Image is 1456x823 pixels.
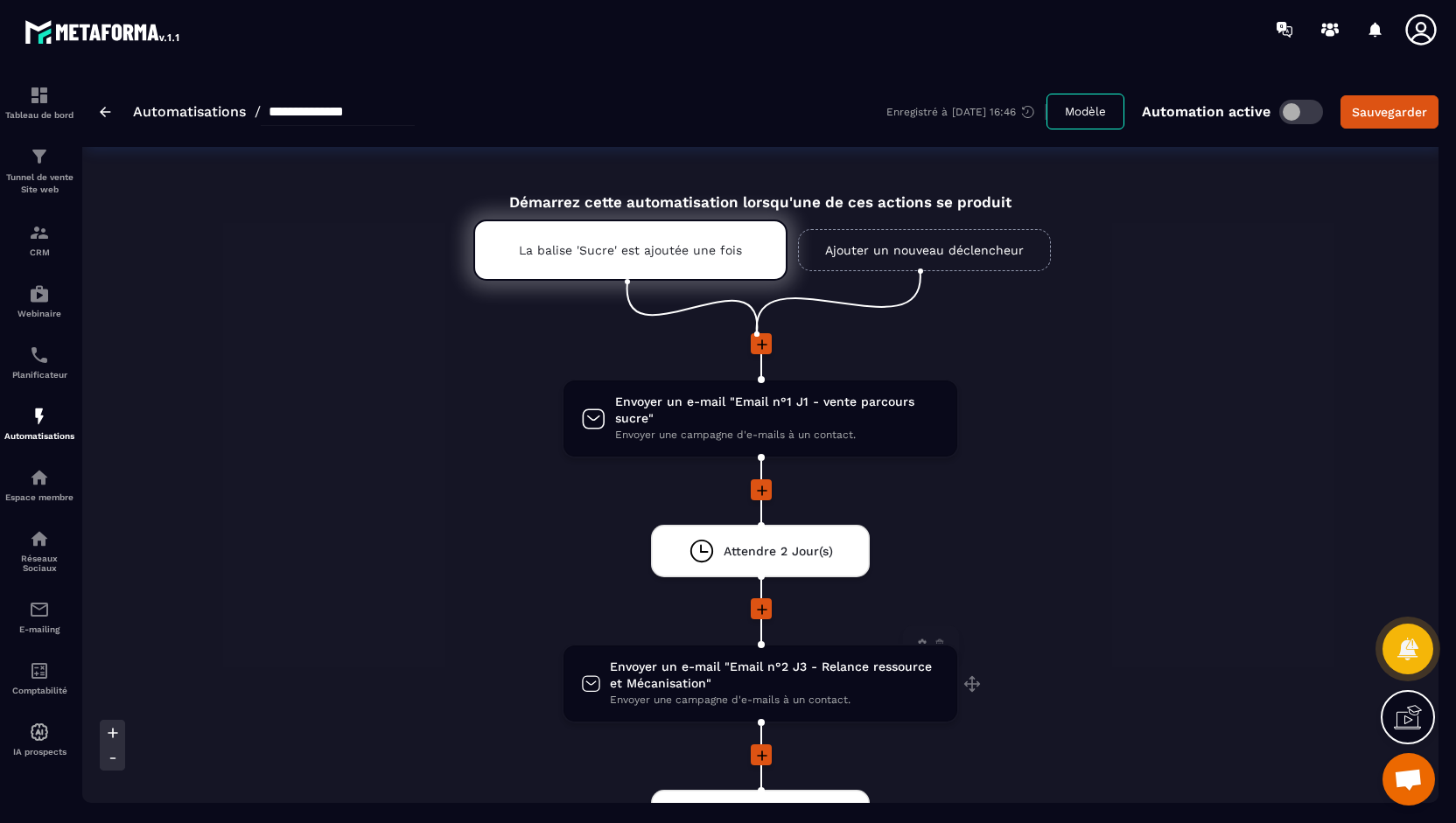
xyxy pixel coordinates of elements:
p: Tableau de bord [4,110,74,120]
img: scheduler [29,345,50,366]
p: Tunnel de vente Site web [4,171,74,196]
a: accountantaccountantComptabilité [4,647,74,708]
span: Envoyer une campagne d'e-mails à un contact. [615,427,940,443]
img: automations [29,722,50,743]
a: automationsautomationsWebinaire [4,270,74,331]
img: website_grey.svg [28,45,42,59]
span: Envoyer une campagne d'e-mails à un contact. [610,692,940,708]
div: Enregistré à [886,104,1046,120]
p: [DATE] 16:46 [952,106,1016,118]
img: email [29,599,50,620]
p: La balise 'Sucre' est ajoutée une fois [519,243,742,257]
img: social-network [29,528,50,549]
a: automationsautomationsAutomatisations [4,393,74,454]
div: Ouvrir le chat [1382,753,1435,806]
a: social-networksocial-networkRéseaux Sociaux [4,515,74,586]
img: accountant [29,660,50,681]
img: automations [29,406,50,427]
div: Domaine: [DOMAIN_NAME] [45,45,198,59]
img: automations [29,283,50,304]
p: Automatisations [4,431,74,441]
p: CRM [4,248,74,257]
div: Démarrez cette automatisation lorsqu'une de ces actions se produit [430,173,1091,211]
span: Envoyer un e-mail "Email n°1 J1 - vente parcours sucre" [615,394,940,427]
a: Ajouter un nouveau déclencheur [798,229,1051,271]
div: Mots-clés [218,103,268,115]
a: emailemailE-mailing [4,586,74,647]
img: formation [29,222,50,243]
div: Domaine [90,103,135,115]
a: schedulerschedulerPlanificateur [4,331,74,393]
button: Modèle [1046,94,1124,129]
img: logo_orange.svg [28,28,42,42]
img: logo [24,16,182,47]
p: Planificateur [4,370,74,380]
img: formation [29,146,50,167]
div: v 4.0.25 [49,28,86,42]
a: formationformationTableau de bord [4,72,74,133]
span: Attendre 2 Jour(s) [724,543,833,560]
p: Automation active [1142,103,1270,120]
span: Envoyer un e-mail "Email n°2 J3 - Relance ressource et Mécanisation" [610,659,940,692]
img: automations [29,467,50,488]
div: Sauvegarder [1352,103,1427,121]
p: Comptabilité [4,686,74,695]
span: / [255,103,261,120]
a: automationsautomationsEspace membre [4,454,74,515]
img: formation [29,85,50,106]
img: tab_domain_overview_orange.svg [71,101,85,115]
p: IA prospects [4,747,74,757]
img: arrow [100,107,111,117]
a: formationformationTunnel de vente Site web [4,133,74,209]
p: Réseaux Sociaux [4,554,74,573]
p: E-mailing [4,624,74,634]
p: Webinaire [4,309,74,318]
a: Automatisations [133,103,246,120]
p: Espace membre [4,492,74,502]
a: formationformationCRM [4,209,74,270]
img: tab_keywords_by_traffic_grey.svg [199,101,213,115]
button: Sauvegarder [1340,95,1438,129]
